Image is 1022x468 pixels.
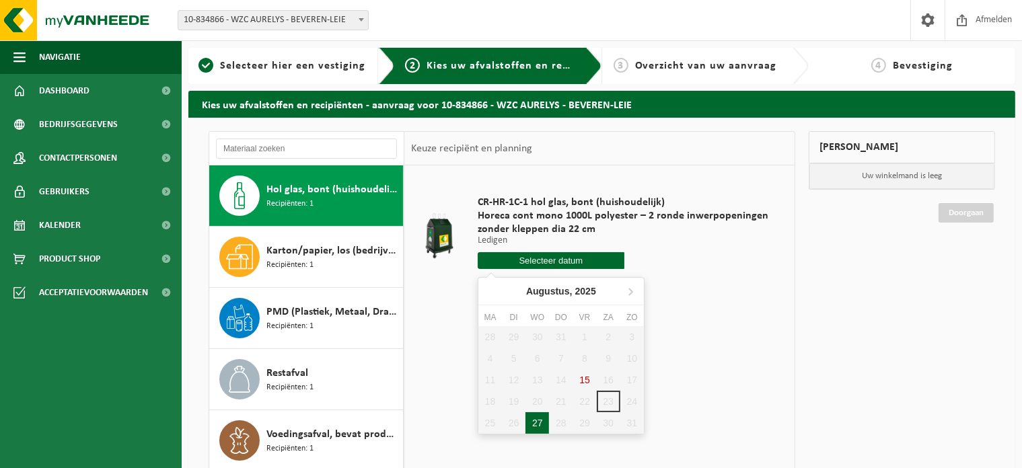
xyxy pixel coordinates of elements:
span: Recipiënten: 1 [266,198,314,210]
div: ma [478,311,502,324]
p: Ledigen [478,236,771,245]
button: Karton/papier, los (bedrijven) Recipiënten: 1 [209,227,404,288]
span: Dashboard [39,74,89,108]
div: Keuze recipiënt en planning [404,132,539,165]
span: 2 [405,58,420,73]
span: Recipiënten: 1 [266,381,314,394]
span: Navigatie [39,40,81,74]
span: Overzicht van uw aanvraag [635,61,777,71]
button: PMD (Plastiek, Metaal, Drankkartons) (bedrijven) Recipiënten: 1 [209,288,404,349]
i: 2025 [575,286,596,296]
span: Voedingsafval, bevat producten van dierlijke oorsprong, onverpakt, categorie 3 [266,426,400,442]
span: Product Shop [39,242,100,276]
button: Hol glas, bont (huishoudelijk) Recipiënten: 1 [209,165,404,227]
input: Selecteer datum [478,252,624,269]
div: vr [573,311,596,324]
h2: Kies uw afvalstoffen en recipiënten - aanvraag voor 10-834866 - WZC AURELYS - BEVEREN-LEIE [188,91,1015,117]
div: di [502,311,525,324]
span: Acceptatievoorwaarden [39,276,148,309]
div: zo [620,311,644,324]
div: 27 [525,412,549,434]
div: za [597,311,620,324]
span: PMD (Plastiek, Metaal, Drankkartons) (bedrijven) [266,304,400,320]
span: 10-834866 - WZC AURELYS - BEVEREN-LEIE [178,11,368,30]
span: 3 [614,58,628,73]
span: Contactpersonen [39,141,117,175]
span: Kies uw afvalstoffen en recipiënten [427,61,612,71]
p: Uw winkelmand is leeg [809,163,994,189]
span: Restafval [266,365,308,381]
span: Bedrijfsgegevens [39,108,118,141]
input: Materiaal zoeken [216,139,397,159]
span: Gebruikers [39,175,89,208]
span: 1 [198,58,213,73]
span: CR-HR-1C-1 hol glas, bont (huishoudelijk) [478,196,771,209]
span: Selecteer hier een vestiging [220,61,365,71]
span: Kalender [39,208,81,242]
div: do [549,311,573,324]
span: 4 [871,58,886,73]
div: Augustus, [521,280,601,302]
span: Bevestiging [893,61,953,71]
span: Hol glas, bont (huishoudelijk) [266,182,400,198]
span: 10-834866 - WZC AURELYS - BEVEREN-LEIE [178,10,369,30]
button: Restafval Recipiënten: 1 [209,349,404,410]
span: Recipiënten: 1 [266,442,314,455]
a: Doorgaan [939,203,994,223]
div: [PERSON_NAME] [809,131,995,163]
span: Karton/papier, los (bedrijven) [266,243,400,259]
span: Horeca cont mono 1000L polyester – 2 ronde inwerpopeningen zonder kleppen dia 22 cm [478,209,771,236]
a: 1Selecteer hier een vestiging [195,58,368,74]
span: Recipiënten: 1 [266,259,314,272]
span: Recipiënten: 1 [266,320,314,333]
div: wo [525,311,549,324]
